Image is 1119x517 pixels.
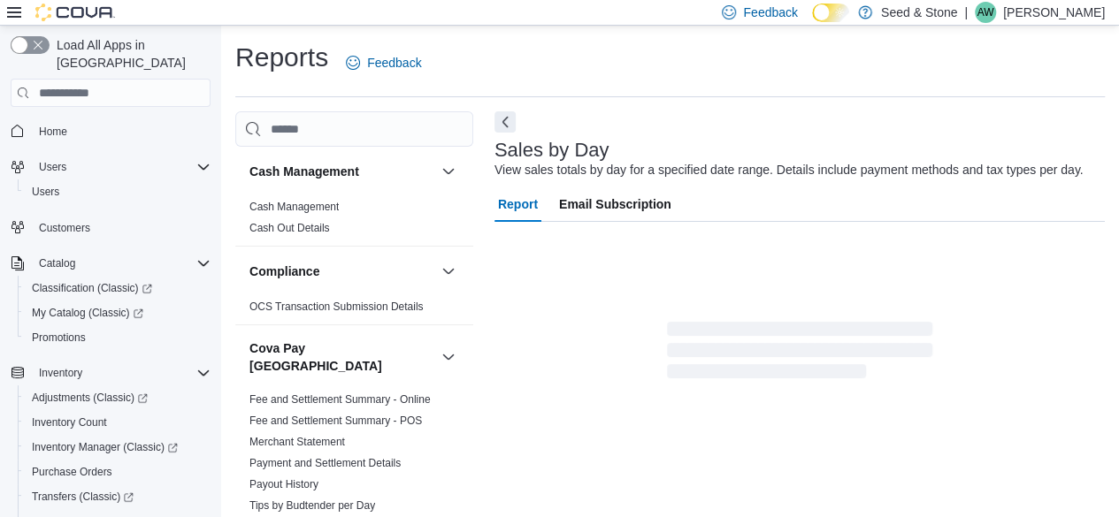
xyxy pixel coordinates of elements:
[249,499,375,512] a: Tips by Budtender per Day
[975,2,996,23] div: Alex Wang
[25,302,150,323] a: My Catalog (Classic)
[25,387,155,408] a: Adjustments (Classic)
[438,346,459,368] button: Cova Pay [GEOGRAPHIC_DATA]
[18,276,218,300] a: Classification (Classic)
[235,296,473,324] div: Compliance
[18,385,218,410] a: Adjustments (Classic)
[812,4,849,22] input: Dark Mode
[18,460,218,484] button: Purchase Orders
[494,161,1084,179] div: View sales totals by day for a specified date range. Details include payment methods and tax type...
[32,306,143,320] span: My Catalog (Classic)
[32,490,134,504] span: Transfers (Classic)
[1003,2,1105,23] p: [PERSON_NAME]
[32,415,107,430] span: Inventory Count
[4,215,218,240] button: Customers
[32,119,211,141] span: Home
[18,179,218,204] button: Users
[249,300,424,313] a: OCS Transaction Submission Details
[32,253,211,274] span: Catalog
[32,217,97,239] a: Customers
[249,300,424,314] span: OCS Transaction Submission Details
[4,118,218,143] button: Home
[18,435,218,460] a: Inventory Manager (Classic)
[667,325,932,382] span: Loading
[32,440,178,454] span: Inventory Manager (Classic)
[964,2,968,23] p: |
[249,163,359,180] h3: Cash Management
[25,437,185,458] a: Inventory Manager (Classic)
[25,278,159,299] a: Classification (Classic)
[18,410,218,435] button: Inventory Count
[32,156,211,178] span: Users
[32,362,89,384] button: Inventory
[32,465,112,479] span: Purchase Orders
[249,498,375,513] span: Tips by Budtender per Day
[249,200,339,214] span: Cash Management
[32,156,73,178] button: Users
[18,300,218,325] a: My Catalog (Classic)
[249,201,339,213] a: Cash Management
[812,22,813,23] span: Dark Mode
[4,155,218,179] button: Users
[249,221,330,235] span: Cash Out Details
[249,478,318,490] a: Payout History
[249,457,401,469] a: Payment and Settlement Details
[4,251,218,276] button: Catalog
[25,461,211,483] span: Purchase Orders
[25,486,141,507] a: Transfers (Classic)
[25,181,66,202] a: Users
[235,40,328,75] h1: Reports
[249,435,345,449] span: Merchant Statement
[494,111,516,133] button: Next
[494,140,609,161] h3: Sales by Day
[32,217,211,239] span: Customers
[18,325,218,350] button: Promotions
[35,4,115,21] img: Cova
[438,261,459,282] button: Compliance
[498,186,538,222] span: Report
[32,362,211,384] span: Inventory
[25,327,93,348] a: Promotions
[32,331,86,345] span: Promotions
[32,391,148,405] span: Adjustments (Classic)
[249,414,422,428] span: Fee and Settlement Summary - POS
[367,54,421,72] span: Feedback
[235,196,473,246] div: Cash Management
[32,121,74,142] a: Home
[32,253,82,274] button: Catalog
[25,278,211,299] span: Classification (Classic)
[438,161,459,182] button: Cash Management
[249,222,330,234] a: Cash Out Details
[4,361,218,385] button: Inventory
[25,412,211,433] span: Inventory Count
[249,392,431,407] span: Fee and Settlement Summary - Online
[18,484,218,509] a: Transfers (Classic)
[39,160,66,174] span: Users
[32,185,59,199] span: Users
[25,486,211,507] span: Transfers (Classic)
[249,477,318,491] span: Payout History
[249,163,434,180] button: Cash Management
[25,387,211,408] span: Adjustments (Classic)
[249,262,434,280] button: Compliance
[25,181,211,202] span: Users
[249,393,431,406] a: Fee and Settlement Summary - Online
[39,125,67,139] span: Home
[559,186,671,222] span: Email Subscription
[25,302,211,323] span: My Catalog (Classic)
[977,2,993,23] span: AW
[25,412,114,433] a: Inventory Count
[50,36,211,72] span: Load All Apps in [GEOGRAPHIC_DATA]
[39,221,90,235] span: Customers
[25,327,211,348] span: Promotions
[339,45,428,80] a: Feedback
[249,456,401,470] span: Payment and Settlement Details
[249,339,434,375] button: Cova Pay [GEOGRAPHIC_DATA]
[32,281,152,295] span: Classification (Classic)
[249,436,345,448] a: Merchant Statement
[39,256,75,270] span: Catalog
[39,366,82,380] span: Inventory
[249,414,422,427] a: Fee and Settlement Summary - POS
[881,2,957,23] p: Seed & Stone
